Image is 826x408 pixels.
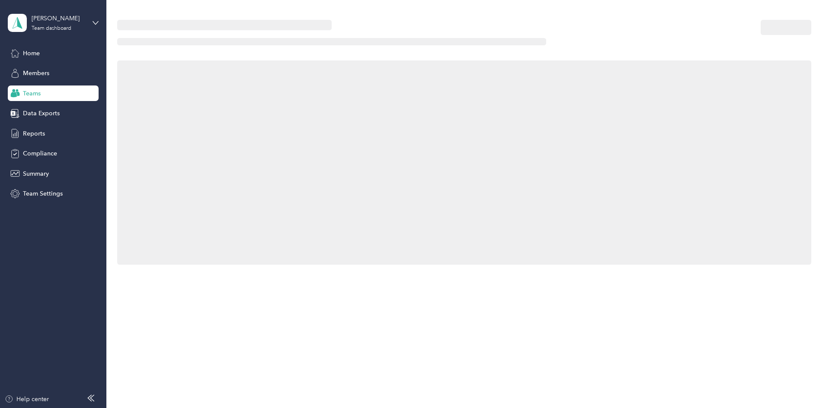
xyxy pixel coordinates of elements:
span: Teams [23,89,41,98]
iframe: Everlance-gr Chat Button Frame [778,360,826,408]
span: Home [23,49,40,58]
div: [PERSON_NAME] [32,14,86,23]
span: Members [23,69,49,78]
span: Team Settings [23,189,63,198]
span: Compliance [23,149,57,158]
span: Summary [23,169,49,178]
div: Team dashboard [32,26,71,31]
span: Reports [23,129,45,138]
button: Help center [5,395,49,404]
span: Data Exports [23,109,60,118]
